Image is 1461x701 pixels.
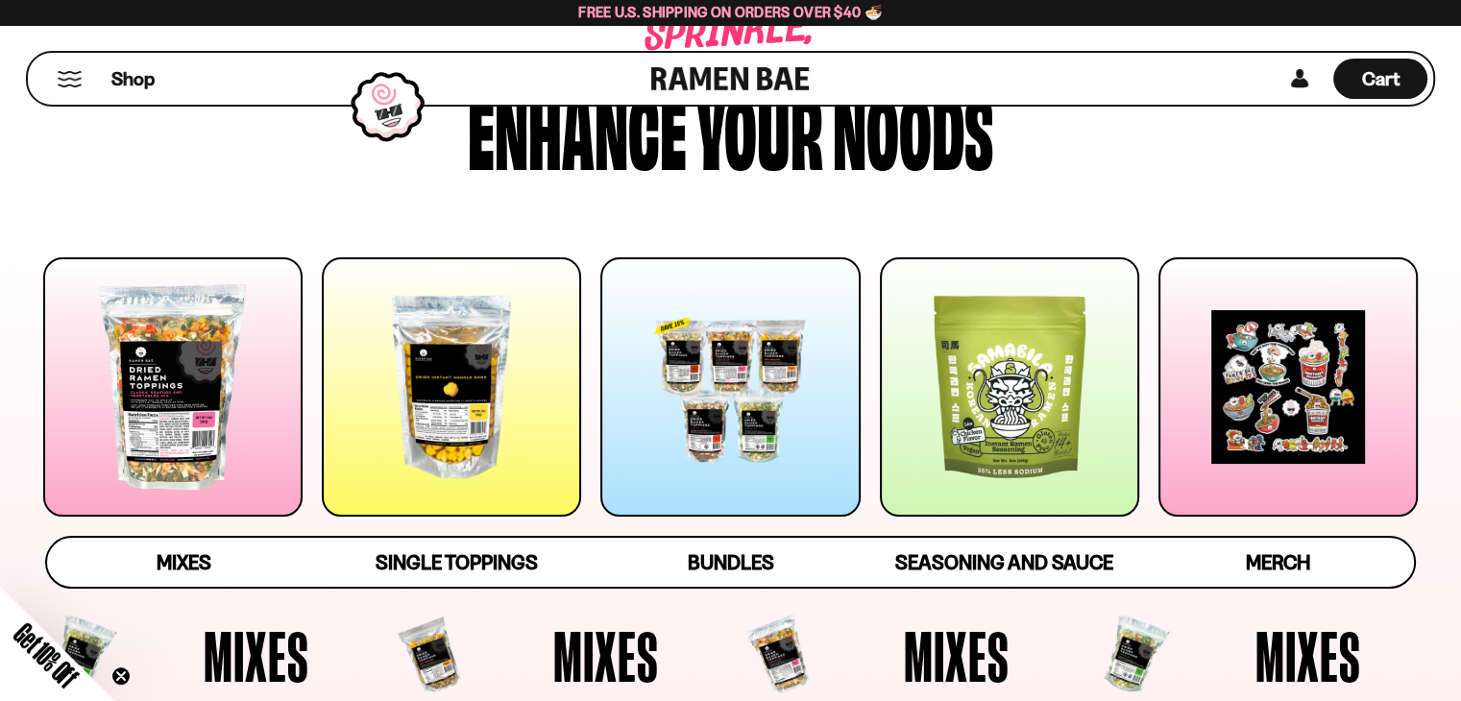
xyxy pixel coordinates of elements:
button: Mobile Menu Trigger [57,71,83,87]
span: Mixes [157,550,211,574]
a: Shop [111,59,155,99]
a: Single Toppings [320,538,594,587]
span: Cart [1362,67,1400,90]
div: Enhance [468,83,687,174]
span: Shop [111,66,155,92]
button: Close teaser [111,666,131,686]
span: Single Toppings [376,550,538,574]
div: noods [833,83,993,174]
a: Mixes [47,538,321,587]
span: Mixes [204,620,309,691]
span: Mixes [904,620,1010,691]
span: Bundles [687,550,773,574]
a: Seasoning and Sauce [867,538,1141,587]
span: Get 10% Off [9,617,84,692]
a: Merch [1141,538,1415,587]
a: Bundles [594,538,867,587]
span: Mixes [553,620,659,691]
span: Seasoning and Sauce [895,550,1113,574]
span: Free U.S. Shipping on Orders over $40 🍜 [578,3,883,21]
span: Merch [1245,550,1309,574]
a: Cart [1333,53,1427,105]
div: your [696,83,823,174]
span: Mixes [1255,620,1361,691]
